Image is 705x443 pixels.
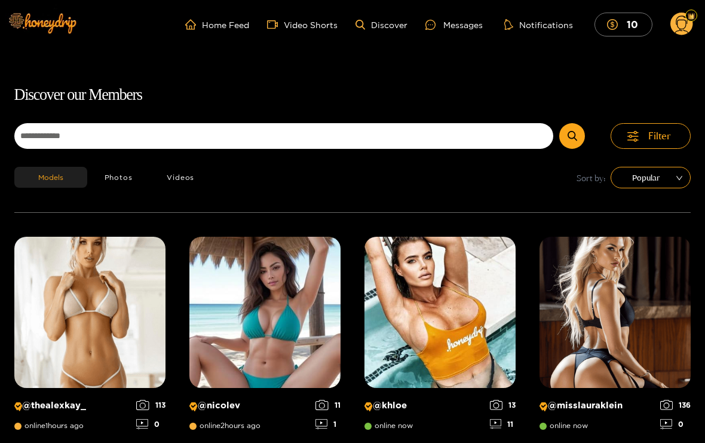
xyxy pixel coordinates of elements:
[611,167,691,188] div: sort
[185,19,202,30] span: home
[540,237,691,438] a: Creator Profile Image: misslauraklein@misslaurakleinonline now1360
[185,19,249,30] a: Home Feed
[14,167,87,188] button: Models
[490,419,516,429] div: 11
[315,400,341,410] div: 11
[364,421,413,430] span: online now
[315,419,341,429] div: 1
[688,13,695,20] img: Fan Level
[501,19,577,30] button: Notifications
[540,237,691,388] img: Creator Profile Image: misslauraklein
[267,19,338,30] a: Video Shorts
[660,419,691,429] div: 0
[364,237,516,388] img: Creator Profile Image: khloe
[648,129,671,143] span: Filter
[136,419,165,429] div: 0
[490,400,516,410] div: 13
[625,18,640,30] mark: 10
[355,20,407,30] a: Discover
[14,237,165,438] a: Creator Profile Image: thealexkay_@thealexkay_online1hours ago1130
[540,421,588,430] span: online now
[149,167,211,188] button: Videos
[577,171,606,185] span: Sort by:
[620,169,682,187] span: Popular
[14,237,165,388] img: Creator Profile Image: thealexkay_
[594,13,652,36] button: 10
[660,400,691,410] div: 136
[189,400,310,411] p: @ nicolev
[136,400,165,410] div: 113
[364,400,484,411] p: @ khloe
[611,123,691,149] button: Filter
[14,400,131,411] p: @ thealexkay_
[364,237,516,438] a: Creator Profile Image: khloe@khloeonline now1311
[189,421,260,430] span: online 2 hours ago
[559,123,585,149] button: Submit Search
[87,167,150,188] button: Photos
[267,19,284,30] span: video-camera
[607,19,624,30] span: dollar
[189,237,341,438] a: Creator Profile Image: nicolev@nicolevonline2hours ago111
[189,237,341,388] img: Creator Profile Image: nicolev
[14,421,84,430] span: online 1 hours ago
[540,400,654,411] p: @ misslauraklein
[425,18,483,32] div: Messages
[14,83,691,108] h1: Discover our Members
